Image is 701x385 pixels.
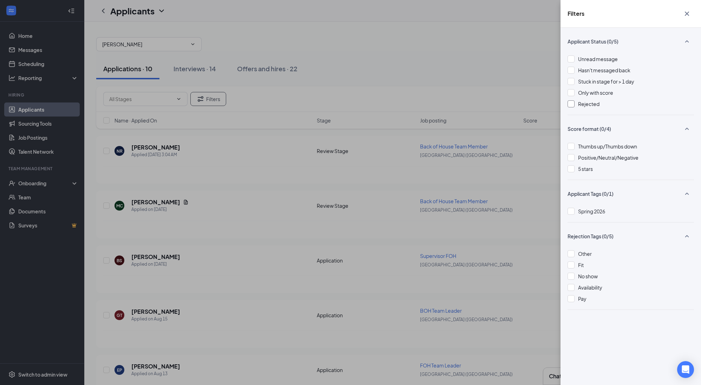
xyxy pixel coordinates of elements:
[578,262,584,268] span: Fit
[578,143,637,150] span: Thumbs up/Thumbs down
[568,233,614,240] span: Rejection Tags (0/5)
[578,78,634,85] span: Stuck in stage for > 1 day
[680,122,694,135] button: SmallChevronUp
[683,125,691,133] svg: SmallChevronUp
[578,67,630,73] span: Hasn't messaged back
[578,273,598,279] span: No show
[568,125,611,132] span: Score format (0/4)
[578,154,638,161] span: Positive/Neutral/Negative
[578,166,593,172] span: 5 stars
[568,38,618,45] span: Applicant Status (0/5)
[578,56,618,62] span: Unread message
[578,89,613,96] span: Only with score
[683,9,691,18] svg: Cross
[683,232,691,240] svg: SmallChevronUp
[578,208,605,214] span: Spring 2026
[578,251,592,257] span: Other
[680,187,694,200] button: SmallChevronUp
[578,296,587,302] span: Pay
[578,101,600,107] span: Rejected
[680,230,694,243] button: SmallChevronUp
[683,37,691,46] svg: SmallChevronUp
[568,190,614,197] span: Applicant Tags (0/1)
[578,284,602,291] span: Availability
[568,10,584,18] h5: Filters
[683,190,691,198] svg: SmallChevronUp
[680,35,694,48] button: SmallChevronUp
[680,7,694,20] button: Cross
[677,361,694,378] div: Open Intercom Messenger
